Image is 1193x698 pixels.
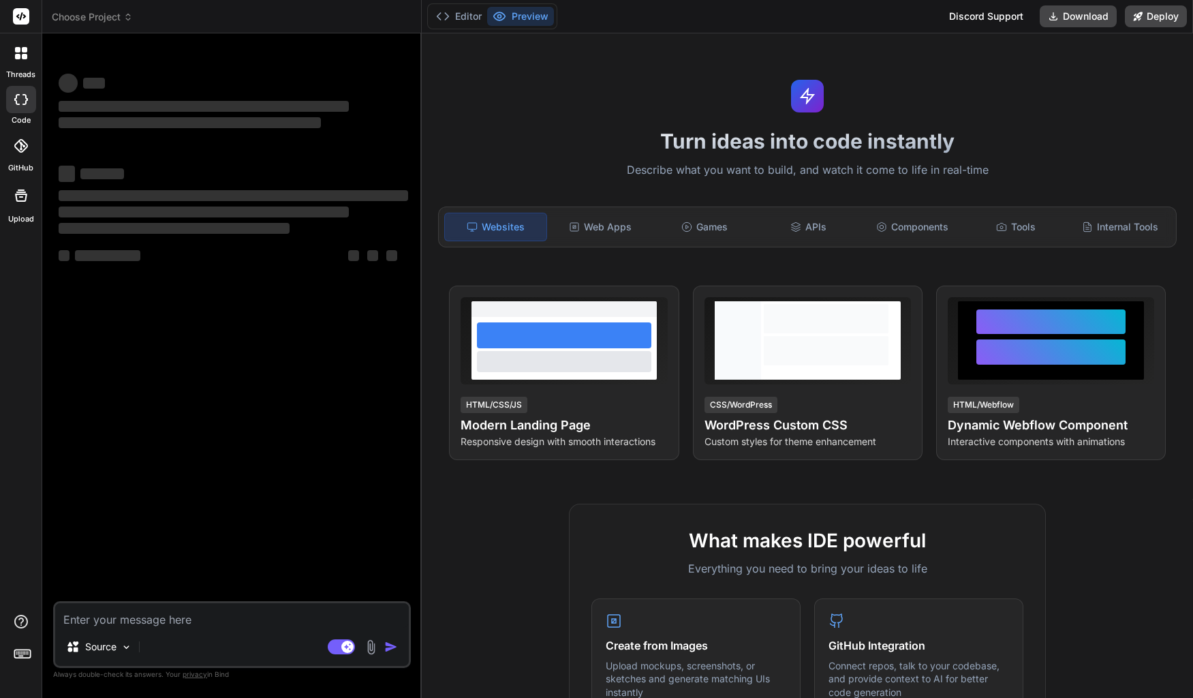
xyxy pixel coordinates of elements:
[53,668,411,681] p: Always double-check its answers. Your in Bind
[83,78,105,89] span: ‌
[704,435,911,449] p: Custom styles for theme enhancement
[363,639,379,655] img: attachment
[59,74,78,93] span: ‌
[59,117,321,128] span: ‌
[550,213,651,241] div: Web Apps
[59,101,349,112] span: ‌
[606,637,786,654] h4: Create from Images
[461,435,667,449] p: Responsive design with smooth interactions
[59,207,349,217] span: ‌
[487,7,554,26] button: Preview
[965,213,1067,241] div: Tools
[348,250,359,261] span: ‌
[75,250,140,261] span: ‌
[948,416,1154,435] h4: Dynamic Webflow Component
[367,250,378,261] span: ‌
[183,670,207,678] span: privacy
[1125,5,1187,27] button: Deploy
[6,69,35,80] label: threads
[384,640,398,654] img: icon
[8,162,33,174] label: GitHub
[1069,213,1171,241] div: Internal Tools
[80,168,124,179] span: ‌
[591,560,1023,577] p: Everything you need to bring your ideas to life
[1040,5,1117,27] button: Download
[653,213,755,241] div: Games
[59,250,69,261] span: ‌
[861,213,963,241] div: Components
[430,129,1185,153] h1: Turn ideas into code instantly
[85,640,117,654] p: Source
[591,526,1023,555] h2: What makes IDE powerful
[828,637,1009,654] h4: GitHub Integration
[430,162,1185,179] p: Describe what you want to build, and watch it come to life in real-time
[52,10,133,24] span: Choose Project
[386,250,397,261] span: ‌
[948,435,1154,449] p: Interactive components with animations
[12,115,31,126] label: code
[948,397,1019,413] div: HTML/Webflow
[431,7,487,26] button: Editor
[704,416,911,435] h4: WordPress Custom CSS
[704,397,777,413] div: CSS/WordPress
[8,213,34,225] label: Upload
[59,190,408,201] span: ‌
[461,397,527,413] div: HTML/CSS/JS
[444,213,547,241] div: Websites
[59,223,290,234] span: ‌
[121,641,132,653] img: Pick Models
[758,213,859,241] div: APIs
[59,166,75,182] span: ‌
[461,416,667,435] h4: Modern Landing Page
[941,5,1032,27] div: Discord Support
